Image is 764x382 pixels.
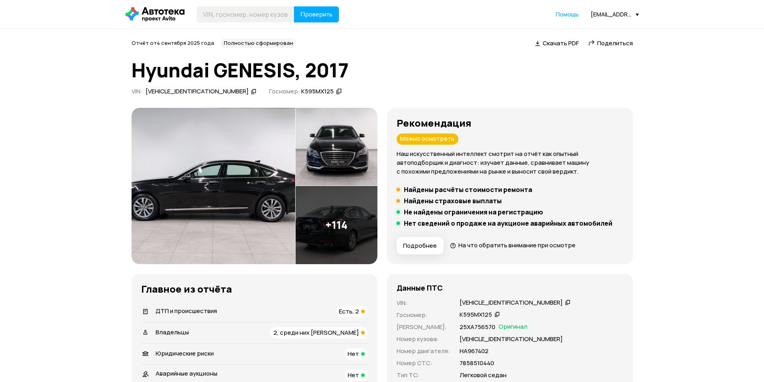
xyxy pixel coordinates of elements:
[397,311,450,319] p: Госномер :
[535,39,579,47] a: Скачать PDF
[156,349,214,358] span: Юридические риски
[588,39,633,47] a: Поделиться
[397,323,450,331] p: [PERSON_NAME] :
[294,6,339,22] button: Проверить
[397,133,458,145] div: Можно осмотреть
[397,299,450,307] p: VIN :
[132,59,633,81] h1: Hyundai GENESIS, 2017
[156,307,217,315] span: ДТП и происшествия
[499,323,527,331] span: Оригинал
[460,299,563,307] div: [VEHICLE_IDENTIFICATION_NUMBER]
[146,87,249,96] div: [VEHICLE_IDENTIFICATION_NUMBER]
[591,10,639,18] div: [EMAIL_ADDRESS][DOMAIN_NAME]
[556,10,579,18] a: Помощь
[460,311,492,319] div: К595МХ125
[460,371,507,380] p: Легковой седан
[300,11,332,18] span: Проверить
[450,241,576,249] a: На что обратить внимание при осмотре
[404,219,612,227] h5: Нет сведений о продаже на аукционе аварийных автомобилей
[460,323,495,331] p: 25ХА756570
[156,369,217,378] span: Аварийные аукционы
[543,39,579,47] span: Скачать PDF
[397,347,450,356] p: Номер двигателя :
[141,283,368,295] h3: Главное из отчёта
[403,242,437,250] span: Подробнее
[404,197,502,205] h5: Найдены страховые выплаты
[197,6,294,22] input: VIN, госномер, номер кузова
[397,371,450,380] p: Тип ТС :
[397,150,623,176] p: Наш искусственный интеллект смотрит на отчёт как опытный автоподборщик и диагност: изучает данные...
[397,335,450,344] p: Номер кузова :
[460,335,563,344] p: [VEHICLE_IDENTIFICATION_NUMBER]
[460,359,494,368] p: 7858510440
[597,39,633,47] span: Поделиться
[156,328,189,336] span: Владельцы
[132,87,142,95] span: VIN :
[301,87,334,96] div: К595МХ125
[460,347,488,356] p: НА967402
[397,283,443,292] h4: Данные ПТС
[458,241,576,249] span: На что обратить внимание при осмотре
[274,328,359,337] span: 2, среди них [PERSON_NAME]
[397,237,444,255] button: Подробнее
[348,350,359,358] span: Нет
[404,186,532,194] h5: Найдены расчёты стоимости ремонта
[132,39,214,46] span: Отчёт от 4 сентября 2025 года
[397,117,623,129] h3: Рекомендация
[339,307,359,315] span: Есть, 2
[221,38,296,48] div: Полностью сформирован
[404,208,543,216] h5: Не найдены ограничения на регистрацию
[397,359,450,368] p: Номер СТС :
[269,87,300,95] span: Госномер:
[348,371,359,379] span: Нет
